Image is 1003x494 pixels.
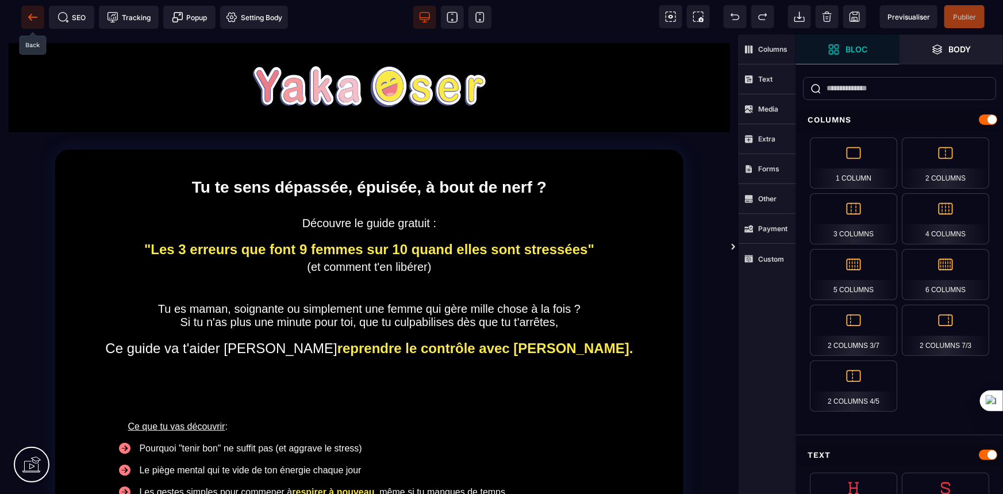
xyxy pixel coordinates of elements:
span: Screenshot [687,5,710,28]
text: Tu es maman, soignante ou simplement une femme qui gère mille chose à la fois ? Si tu n'as plus u... [84,268,655,303]
span: View components [659,5,682,28]
span: Previsualiser [887,13,930,21]
strong: Bloc [846,45,867,53]
div: 2 Columns [902,137,989,189]
strong: Media [758,105,778,113]
span: SEO [57,12,86,23]
u: Ce que tu vas découvrir [128,387,225,397]
span: Preview [880,5,937,28]
text: Découvre le guide gratuit : [84,182,655,204]
div: Pourquoi "tenir bon" ne suffit pas (et aggrave le stress) [134,409,625,419]
div: 2 Columns 7/3 [902,305,989,356]
strong: Columns [758,45,787,53]
div: Les gestes simples pour commener à , même si tu manques de temps [134,453,625,463]
span: Publier [953,13,976,21]
span: Open Layer Manager [900,35,1003,64]
img: aa6757e2f70c7967f7730340346f47c4_yakaoser_%C3%A9crit__copie.png [253,32,486,72]
text: "Les 3 erreurs que font 9 femmes sur 10 quand elles sont stressées" [84,204,655,226]
div: 6 Columns [902,249,989,300]
div: Columns [796,109,1003,131]
div: 5 Columns [810,249,897,300]
strong: Custom [758,255,784,263]
div: 3 Columns [810,193,897,244]
u: Ce que tu vas découvrir [84,325,181,335]
div: Le piège mental qui te vide de ton énergie chaque jour [134,431,625,441]
div: : [122,387,625,397]
div: 1 Column [810,137,897,189]
span: Tracking [107,12,151,23]
b: respirer à nouveau [292,453,374,462]
strong: Payment [758,224,787,233]
strong: Text [758,75,773,83]
strong: Body [949,45,971,53]
div: 2 Columns 4/5 [810,361,897,412]
div: 2 Columns 3/7 [810,305,897,356]
div: Text [796,445,1003,466]
div: : [84,325,655,335]
b: Tu te sens dépassée, épuisée, à bout de nerf ? [192,144,547,162]
b: reprendre le contrôle avec [PERSON_NAME]. [337,306,633,321]
strong: Extra [758,135,775,143]
span: (et comment t'en libérer) [307,226,431,239]
span: Open Blocks [796,35,900,64]
span: Setting Body [226,12,282,23]
text: Ce guide va t'aider [PERSON_NAME] [84,303,655,325]
span: Popup [172,12,207,23]
div: 4 Columns [902,193,989,244]
strong: Other [758,194,777,203]
strong: Forms [758,164,779,173]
